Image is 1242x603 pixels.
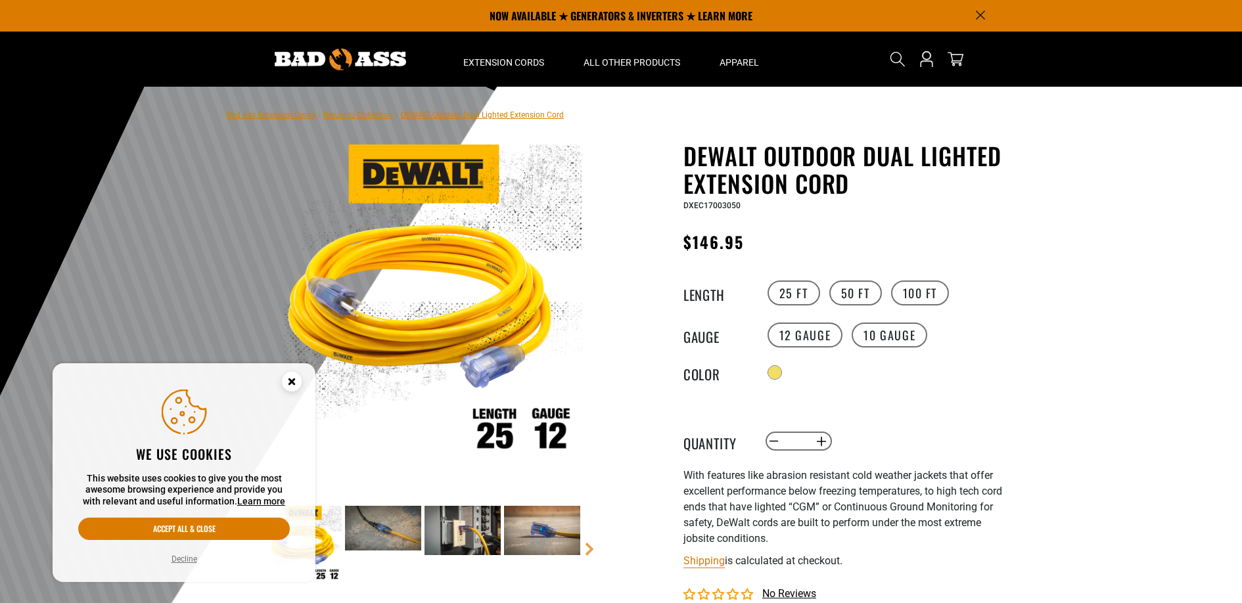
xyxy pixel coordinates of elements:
[683,364,749,381] legend: Color
[237,496,285,506] a: Learn more
[683,326,749,344] legend: Gauge
[78,518,290,540] button: Accept all & close
[683,230,745,254] span: $146.95
[53,363,315,583] aside: Cookie Consent
[762,587,816,600] span: No reviews
[768,280,820,305] label: 25 FT
[683,433,749,450] label: Quantity
[396,110,398,120] span: ›
[168,552,201,566] button: Decline
[583,543,596,556] a: Next
[887,49,908,70] summary: Search
[683,201,741,210] span: DXEC17003050
[683,554,725,567] a: Shipping
[891,280,950,305] label: 100 FT
[318,110,321,120] span: ›
[683,589,756,601] span: 0.00 stars
[700,32,779,87] summary: Apparel
[444,32,564,87] summary: Extension Cords
[683,142,1005,197] h1: DEWALT Outdoor Dual Lighted Extension Cord
[683,469,1002,545] span: With features like abrasion resistant cold weather jackets that offer excellent performance below...
[683,552,1005,569] div: is calculated at checkout.
[768,323,843,347] label: 12 Gauge
[227,106,564,122] nav: breadcrumbs
[323,110,393,120] a: Return to Collection
[78,473,290,508] p: This website uses cookies to give you the most awesome browsing experience and provide you with r...
[463,56,544,68] span: Extension Cords
[683,284,749,301] legend: Length
[227,110,315,120] a: Bad Ass Extension Cords
[720,56,759,68] span: Apparel
[401,110,564,120] span: DEWALT Outdoor Dual Lighted Extension Cord
[852,323,927,347] label: 10 Gauge
[829,280,882,305] label: 50 FT
[275,49,406,70] img: Bad Ass Extension Cords
[584,56,680,68] span: All Other Products
[78,445,290,462] h2: We use cookies
[564,32,700,87] summary: All Other Products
